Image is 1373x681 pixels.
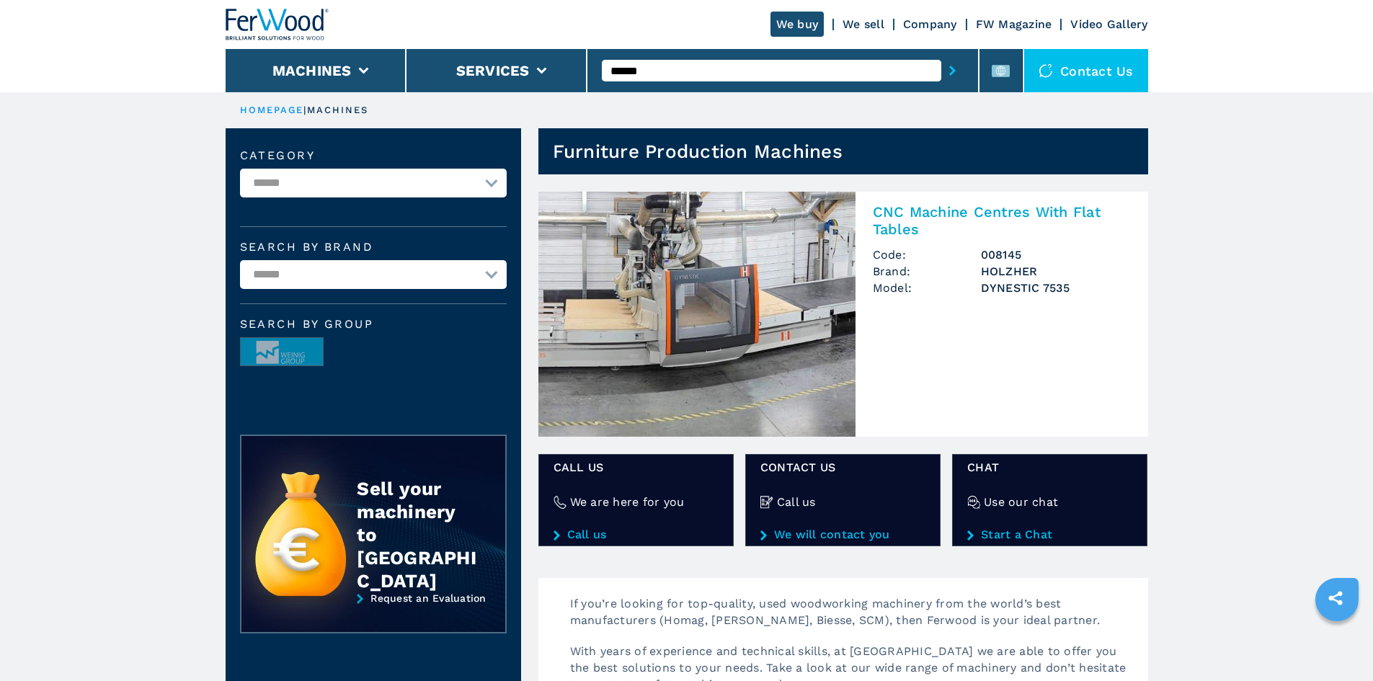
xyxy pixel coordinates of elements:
[240,104,304,115] a: HOMEPAGE
[843,17,884,31] a: We sell
[1318,580,1354,616] a: sharethis
[240,241,507,253] label: Search by brand
[770,12,825,37] a: We buy
[873,263,981,280] span: Brand:
[553,140,843,163] h1: Furniture Production Machines
[903,17,957,31] a: Company
[554,496,566,509] img: We are here for you
[967,528,1132,541] a: Start a Chat
[307,104,369,117] p: machines
[1024,49,1148,92] div: Contact us
[984,494,1058,510] h4: Use our chat
[760,459,925,476] span: CONTACT US
[1070,17,1147,31] a: Video Gallery
[554,528,719,541] a: Call us
[1312,616,1362,670] iframe: Chat
[976,17,1052,31] a: FW Magazine
[456,62,530,79] button: Services
[981,263,1131,280] h3: HOLZHER
[760,528,925,541] a: We will contact you
[873,280,981,296] span: Model:
[240,319,507,330] span: Search by group
[941,54,964,87] button: submit-button
[538,192,1148,437] a: CNC Machine Centres With Flat Tables HOLZHER DYNESTIC 7535CNC Machine Centres With Flat TablesCod...
[240,150,507,161] label: Category
[570,494,685,510] h4: We are here for you
[873,203,1131,238] h2: CNC Machine Centres With Flat Tables
[967,459,1132,476] span: Chat
[241,338,323,367] img: image
[873,246,981,263] span: Code:
[538,192,856,437] img: CNC Machine Centres With Flat Tables HOLZHER DYNESTIC 7535
[554,459,719,476] span: Call us
[272,62,352,79] button: Machines
[981,246,1131,263] h3: 008145
[777,494,816,510] h4: Call us
[981,280,1131,296] h3: DYNESTIC 7535
[760,496,773,509] img: Call us
[556,595,1148,643] p: If you’re looking for top-quality, used woodworking machinery from the world’s best manufacturers...
[967,496,980,509] img: Use our chat
[240,592,507,644] a: Request an Evaluation
[226,9,329,40] img: Ferwood
[1039,63,1053,78] img: Contact us
[303,104,306,115] span: |
[357,477,476,592] div: Sell your machinery to [GEOGRAPHIC_DATA]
